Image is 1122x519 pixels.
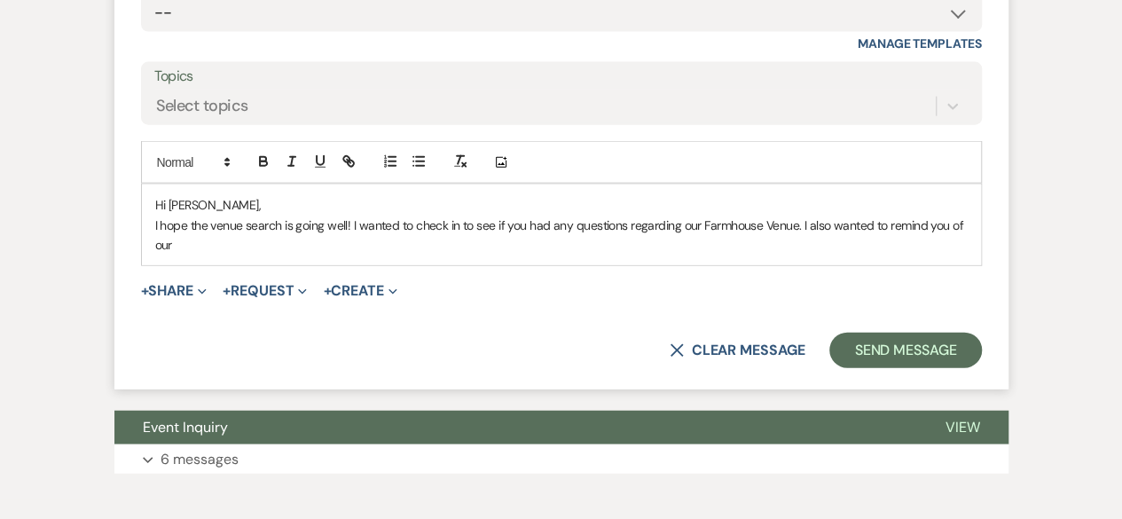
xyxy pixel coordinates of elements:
[156,95,248,119] div: Select topics
[323,284,396,298] button: Create
[945,418,980,436] span: View
[161,448,239,471] p: 6 messages
[323,284,331,298] span: +
[141,284,149,298] span: +
[114,411,917,444] button: Event Inquiry
[858,35,982,51] a: Manage Templates
[155,195,968,215] p: Hi [PERSON_NAME],
[829,333,981,368] button: Send Message
[223,284,307,298] button: Request
[917,411,1008,444] button: View
[154,64,969,90] label: Topics
[670,343,804,358] button: Clear message
[114,444,1008,475] button: 6 messages
[143,418,228,436] span: Event Inquiry
[155,216,968,256] p: I hope the venue search is going well! I wanted to check in to see if you had any questions regar...
[141,284,208,298] button: Share
[223,284,231,298] span: +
